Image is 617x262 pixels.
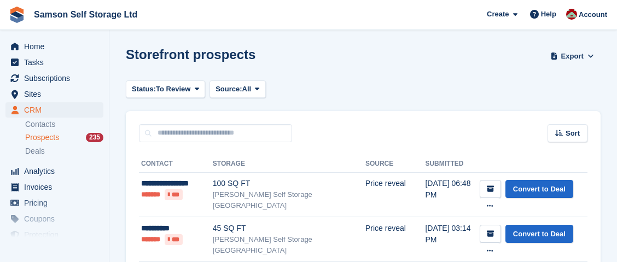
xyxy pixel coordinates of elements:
[24,179,90,195] span: Invoices
[566,128,580,139] span: Sort
[132,84,156,95] span: Status:
[213,178,365,189] div: 100 SQ FT
[561,51,584,62] span: Export
[5,227,103,242] a: menu
[365,217,425,262] td: Price reveal
[213,223,365,234] div: 45 SQ FT
[24,39,90,54] span: Home
[5,39,103,54] a: menu
[579,9,607,20] span: Account
[365,172,425,217] td: Price reveal
[5,179,103,195] a: menu
[30,5,142,24] a: Samson Self Storage Ltd
[24,102,90,118] span: CRM
[126,80,205,98] button: Status: To Review
[24,195,90,211] span: Pricing
[566,9,577,20] img: Ian
[425,172,479,217] td: [DATE] 06:48 PM
[242,84,252,95] span: All
[24,164,90,179] span: Analytics
[213,155,365,173] th: Storage
[25,119,103,130] a: Contacts
[425,217,479,262] td: [DATE] 03:14 PM
[24,227,90,242] span: Protection
[5,86,103,102] a: menu
[5,71,103,86] a: menu
[25,132,59,143] span: Prospects
[24,55,90,70] span: Tasks
[24,71,90,86] span: Subscriptions
[86,133,103,142] div: 235
[541,9,556,20] span: Help
[25,132,103,143] a: Prospects 235
[213,189,365,211] div: [PERSON_NAME] Self Storage [GEOGRAPHIC_DATA]
[25,145,103,157] a: Deals
[5,195,103,211] a: menu
[425,155,479,173] th: Submitted
[5,164,103,179] a: menu
[213,234,365,255] div: [PERSON_NAME] Self Storage [GEOGRAPHIC_DATA]
[139,155,213,173] th: Contact
[25,146,45,156] span: Deals
[9,7,25,23] img: stora-icon-8386f47178a22dfd0bd8f6a31ec36ba5ce8667c1dd55bd0f319d3a0aa187defe.svg
[487,9,509,20] span: Create
[365,155,425,173] th: Source
[126,47,255,62] h1: Storefront prospects
[5,55,103,70] a: menu
[24,86,90,102] span: Sites
[156,84,190,95] span: To Review
[24,211,90,226] span: Coupons
[548,47,596,65] button: Export
[216,84,242,95] span: Source:
[505,225,573,243] a: Convert to Deal
[5,102,103,118] a: menu
[209,80,266,98] button: Source: All
[5,211,103,226] a: menu
[505,180,573,198] a: Convert to Deal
